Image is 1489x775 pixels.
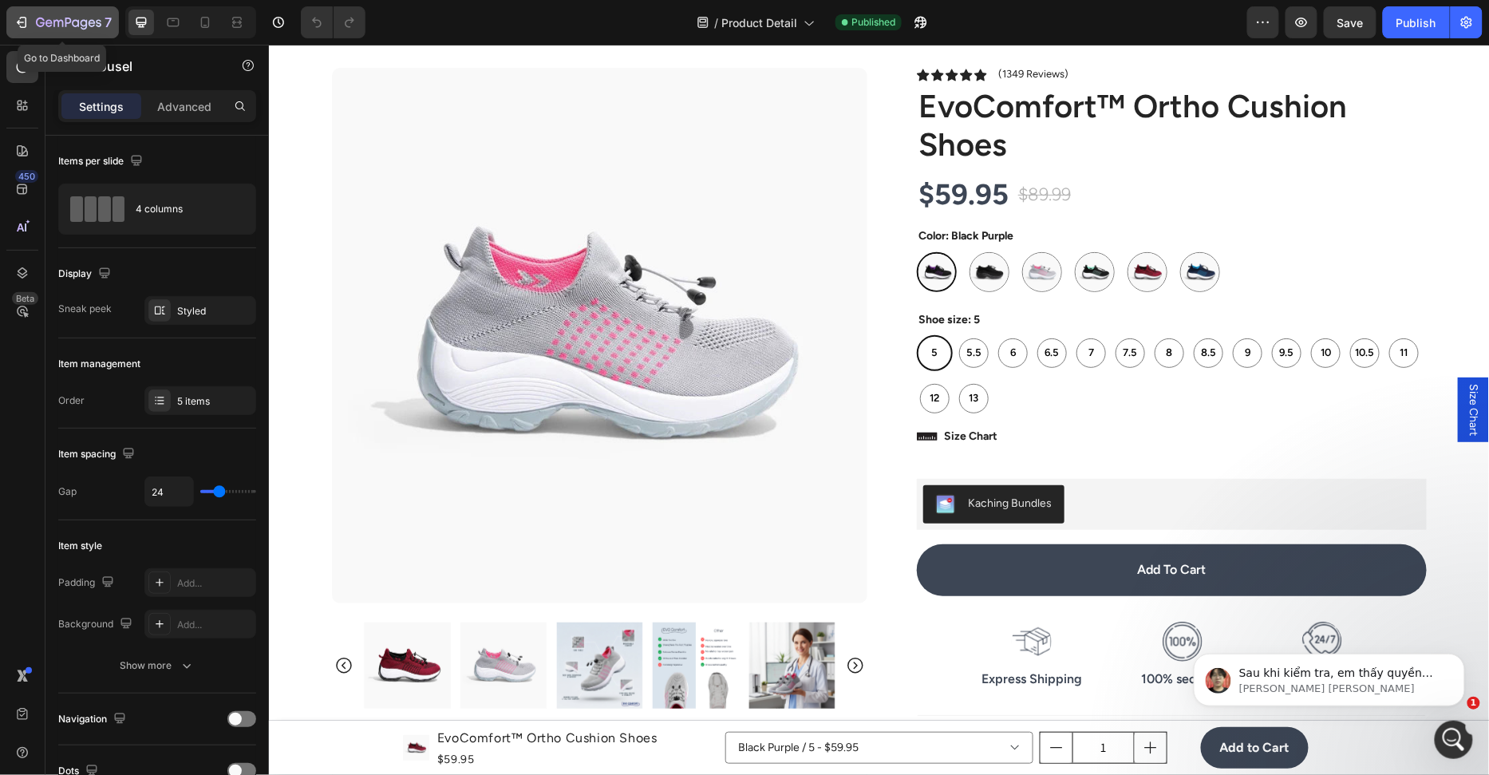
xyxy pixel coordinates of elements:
[58,263,114,285] div: Display
[667,450,686,469] img: KachingBundles.png
[167,705,390,725] div: $59.95
[648,41,1158,121] h1: EvoComfort™ Ortho Cushion Shoes
[714,14,718,31] span: /
[648,183,746,200] legend: Color: Black Purple
[675,382,729,401] a: Size Chart
[58,151,146,172] div: Items per slide
[804,688,866,718] input: quantity
[1435,721,1473,759] iframe: Intercom live chat
[301,6,365,38] div: Undo/Redo
[895,302,907,315] span: 8
[1396,14,1436,31] div: Publish
[65,611,85,631] button: Carousel Back Arrow
[58,709,129,730] div: Navigation
[69,46,274,345] span: Sau khi kiểm tra, em thấy quyền truy cập vào của hàng [PERSON_NAME]/chị thông qua tài [PERSON_NAM...
[697,347,713,361] span: 13
[654,441,796,479] button: Kaching Bundles
[177,618,252,632] div: Add...
[12,292,38,305] div: Beta
[866,688,898,718] button: increment
[699,450,783,467] div: Kaching Bundles
[167,682,390,705] h1: EvoComfort™ Ortho Cushion Shoes
[772,688,804,718] button: decrement
[851,15,895,30] span: Published
[69,61,275,76] p: Message from Ethan, sent Vừa xong
[721,14,797,31] span: Product Detail
[58,393,85,408] div: Order
[58,572,117,594] div: Padding
[177,304,252,318] div: Styled
[79,98,124,115] p: Settings
[58,651,256,680] button: Show more
[694,302,716,315] span: 5.5
[648,267,713,284] legend: Shoe size: 5
[77,57,213,76] p: Carousel
[1383,6,1450,38] button: Publish
[951,695,1021,710] strong: Add to Cart
[1008,302,1029,315] span: 9.5
[177,394,252,409] div: 5 items
[851,302,872,315] span: 7.5
[748,137,804,164] div: $89.99
[658,347,674,361] span: 12
[929,302,950,315] span: 8.5
[15,170,38,183] div: 450
[157,98,211,115] p: Advanced
[660,302,673,315] span: 5
[145,477,193,506] input: Auto
[577,611,596,631] button: Carousel Next Arrow
[177,576,252,591] div: Add...
[6,6,119,38] button: 7
[773,302,794,315] span: 6.5
[1128,302,1143,315] span: 11
[1170,620,1489,732] iframe: Intercom notifications tin nhắn
[872,627,954,643] p: 100% security
[816,302,828,315] span: 7
[105,13,112,32] p: 7
[973,302,985,315] span: 9
[932,682,1040,725] button: <p><strong>Add to Cart</strong></p>
[1337,16,1364,30] span: Save
[58,539,102,553] div: Item style
[1084,302,1109,315] span: 10.5
[1013,627,1092,643] p: 24/7 Support
[738,302,750,315] span: 6
[58,357,140,371] div: Item management
[729,23,800,36] p: (1349 Reviews)
[1324,6,1376,38] button: Save
[58,302,112,316] div: Sneak peek
[648,130,741,171] div: $59.95
[120,658,195,674] div: Show more
[136,191,233,227] div: 4 columns
[1197,339,1213,391] span: Size Chart
[1467,697,1480,710] span: 1
[1049,302,1065,315] span: 10
[58,484,77,499] div: Gap
[713,627,813,643] p: Express Shipping
[58,614,136,635] div: Background
[58,444,138,465] div: Item spacing
[648,500,1158,552] button: Add to cart
[868,517,937,534] div: Add to cart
